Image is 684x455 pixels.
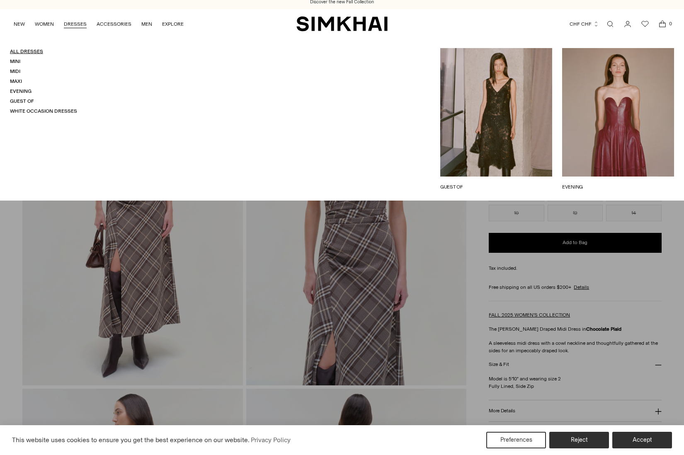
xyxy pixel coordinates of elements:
a: WOMEN [35,15,54,33]
button: Preferences [486,432,546,448]
span: This website uses cookies to ensure you get the best experience on our website. [12,436,250,444]
button: Reject [549,432,609,448]
a: MEN [141,15,152,33]
a: Open search modal [602,16,619,32]
a: NEW [14,15,25,33]
a: Open cart modal [654,16,671,32]
a: Wishlist [637,16,653,32]
button: Accept [612,432,672,448]
a: Privacy Policy (opens in a new tab) [250,434,292,446]
button: CHF CHF [570,15,599,33]
a: EXPLORE [162,15,184,33]
a: Go to the account page [619,16,636,32]
a: ACCESSORIES [97,15,131,33]
span: 0 [667,20,674,27]
a: SIMKHAI [296,16,388,32]
a: DRESSES [64,15,87,33]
